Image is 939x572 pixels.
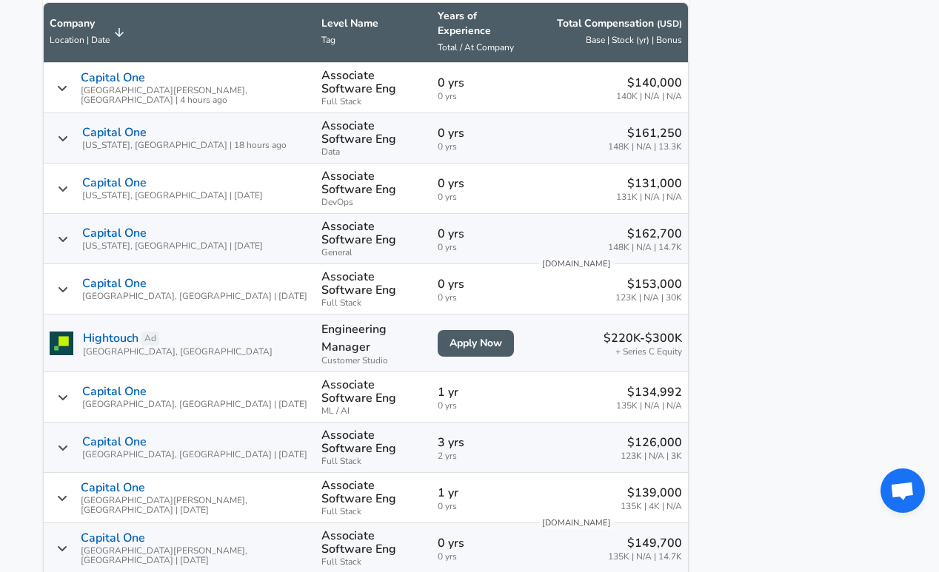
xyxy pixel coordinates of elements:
p: $161,250 [608,124,682,142]
span: 0 yrs [438,243,526,252]
span: [US_STATE], [GEOGRAPHIC_DATA] | [DATE] [82,241,263,251]
span: 135K | N/A | N/A [616,401,682,411]
span: [GEOGRAPHIC_DATA][PERSON_NAME], [GEOGRAPHIC_DATA] | [DATE] [81,546,310,565]
span: Full Stack [321,97,426,107]
p: Associate Software Eng [321,428,426,455]
p: Associate Software Eng [321,169,426,196]
p: Capital One [82,277,147,290]
span: Location | Date [50,34,110,46]
span: 0 yrs [438,293,526,303]
p: Total Compensation [557,16,682,31]
span: Data [321,147,426,157]
span: 2 yrs [438,451,526,461]
span: 123K | N/A | 30K [615,293,682,303]
span: 0 yrs [438,192,526,202]
span: ML / AI [321,406,426,416]
span: [GEOGRAPHIC_DATA], [GEOGRAPHIC_DATA] [83,347,273,357]
p: 0 yrs [438,534,526,552]
span: 135K | 4K | N/A [621,502,682,511]
p: Capital One [82,226,147,240]
span: Full Stack [321,298,426,308]
span: 148K | N/A | 14.7K [608,243,682,252]
span: + Series C Equity [615,347,682,357]
span: [US_STATE], [GEOGRAPHIC_DATA] | [DATE] [82,191,263,201]
p: 0 yrs [438,275,526,293]
p: $134,992 [616,383,682,401]
p: Associate Software Eng [321,69,426,95]
div: Open chat [880,468,925,513]
p: Associate Software Eng [321,529,426,556]
p: Associate Software Eng [321,479,426,505]
p: Capital One [82,126,147,139]
span: 131K | N/A | N/A [616,192,682,202]
span: 135K | N/A | 14.7K [608,552,682,562]
a: Apply Now [438,330,514,357]
span: CompanyLocation | Date [50,16,129,49]
span: [US_STATE], [GEOGRAPHIC_DATA] | 18 hours ago [82,141,287,150]
p: Capital One [81,531,145,545]
button: (USD) [657,18,682,30]
p: $139,000 [621,484,682,502]
p: $131,000 [616,175,682,192]
span: Full Stack [321,507,426,517]
p: $153,000 [615,275,682,293]
span: [GEOGRAPHIC_DATA], [GEOGRAPHIC_DATA] | [DATE] [82,400,307,409]
a: Ad [141,332,159,346]
img: hightouchlogo.png [50,332,73,355]
span: 0 yrs [438,502,526,511]
p: Associate Software Eng [321,270,426,297]
p: Company [50,16,110,31]
span: Tag [321,34,335,46]
span: 123K | N/A | 3K [621,451,682,461]
span: 0 yrs [438,92,526,101]
span: 0 yrs [438,142,526,152]
span: DevOps [321,198,426,207]
p: 0 yrs [438,175,526,192]
span: 140K | N/A | N/A [616,92,682,101]
p: Capital One [81,481,145,494]
p: $140,000 [616,74,682,92]
span: Base | Stock (yr) | Bonus [586,34,682,46]
p: Capital One [82,435,147,448]
p: Years of Experience [438,9,526,38]
span: Total Compensation (USD) Base | Stock (yr) | Bonus [538,16,682,49]
span: [GEOGRAPHIC_DATA], [GEOGRAPHIC_DATA] | [DATE] [82,450,307,460]
p: 0 yrs [438,124,526,142]
span: [GEOGRAPHIC_DATA], [GEOGRAPHIC_DATA] | [DATE] [82,292,307,301]
a: Hightouch [83,329,138,347]
p: Associate Software Eng [321,378,426,405]
p: $220K-$300K [604,329,682,347]
p: 0 yrs [438,74,526,92]
p: 1 yr [438,484,526,502]
p: 1 yr [438,383,526,401]
span: [GEOGRAPHIC_DATA][PERSON_NAME], [GEOGRAPHIC_DATA] | [DATE] [81,496,310,515]
span: Total / At Company [438,41,514,53]
p: Level Name [321,16,426,31]
span: 148K | N/A | 13.3K [608,142,682,152]
p: 0 yrs [438,225,526,243]
p: $126,000 [621,434,682,451]
p: $149,700 [608,534,682,552]
span: Full Stack [321,457,426,466]
p: Capital One [82,385,147,398]
span: Full Stack [321,557,426,567]
span: 0 yrs [438,401,526,411]
span: Customer Studio [321,356,426,366]
span: 0 yrs [438,552,526,562]
p: Associate Software Eng [321,119,426,146]
span: [GEOGRAPHIC_DATA][PERSON_NAME], [GEOGRAPHIC_DATA] | 4 hours ago [81,86,310,105]
p: Engineering Manager [321,320,426,356]
p: Capital One [81,71,145,84]
p: Capital One [82,176,147,189]
p: 3 yrs [438,434,526,451]
p: $162,700 [608,225,682,243]
span: General [321,248,426,258]
p: Associate Software Eng [321,220,426,246]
